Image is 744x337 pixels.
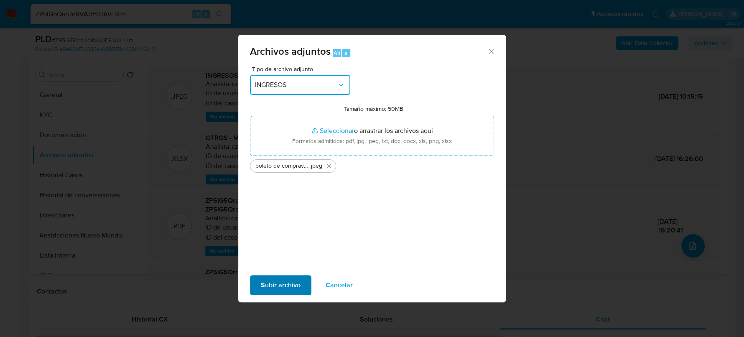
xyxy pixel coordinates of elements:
button: INGRESOS [250,75,350,95]
button: Eliminar boleto de compraventa con VERGARA LAURENCIO.jpeg [324,161,334,171]
span: a [344,49,347,57]
ul: Archivos seleccionados [250,156,494,173]
span: Subir archivo [261,276,301,294]
span: Alt [334,49,340,57]
button: Subir archivo [250,275,311,295]
span: boleto de compraventa con [PERSON_NAME] [255,162,309,170]
label: Tamaño máximo: 50MB [344,105,403,112]
button: Cerrar [487,47,494,55]
span: Tipo de archivo adjunto [252,66,352,72]
span: Cancelar [326,276,353,294]
span: Archivos adjuntos [250,44,331,59]
span: INGRESOS [255,81,337,89]
span: .jpeg [309,162,322,170]
button: Cancelar [315,275,364,295]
